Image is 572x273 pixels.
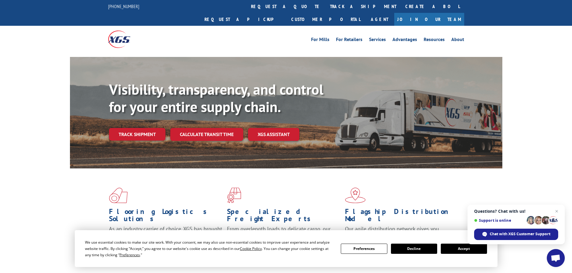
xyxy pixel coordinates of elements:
button: Preferences [341,244,387,254]
a: Join Our Team [394,13,464,26]
span: Close chat [553,208,560,215]
a: For Retailers [336,37,362,44]
img: xgs-icon-total-supply-chain-intelligence-red [109,188,128,203]
span: Preferences [120,252,140,257]
span: As an industry carrier of choice, XGS has brought innovation and dedication to flooring logistics... [109,225,222,247]
a: Services [369,37,386,44]
img: xgs-icon-focused-on-flooring-red [227,188,241,203]
div: Cookie Consent Prompt [75,230,498,267]
span: Questions? Chat with us! [474,209,558,214]
a: Calculate transit time [170,128,243,141]
a: Request a pickup [200,13,287,26]
div: Chat with XGS Customer Support [474,229,558,240]
button: Decline [391,244,437,254]
div: Open chat [547,249,565,267]
a: For Mills [311,37,329,44]
b: Visibility, transparency, and control for your entire supply chain. [109,80,323,116]
img: xgs-icon-flagship-distribution-model-red [345,188,366,203]
a: Track shipment [109,128,165,141]
a: About [451,37,464,44]
button: Accept [441,244,487,254]
h1: Specialized Freight Experts [227,208,340,225]
a: XGS ASSISTANT [248,128,299,141]
span: Chat with XGS Customer Support [490,231,550,237]
span: Our agile distribution network gives you nationwide inventory management on demand. [345,225,455,239]
h1: Flooring Logistics Solutions [109,208,222,225]
div: We use essential cookies to make our site work. With your consent, we may also use non-essential ... [85,239,334,258]
span: Cookie Policy [240,246,262,251]
a: Agent [365,13,394,26]
a: Advantages [392,37,417,44]
a: [PHONE_NUMBER] [108,3,139,9]
span: Support is online [474,218,525,223]
h1: Flagship Distribution Model [345,208,459,225]
p: From overlength loads to delicate cargo, our experienced staff knows the best way to move your fr... [227,225,340,252]
a: Customer Portal [287,13,365,26]
a: Resources [424,37,445,44]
